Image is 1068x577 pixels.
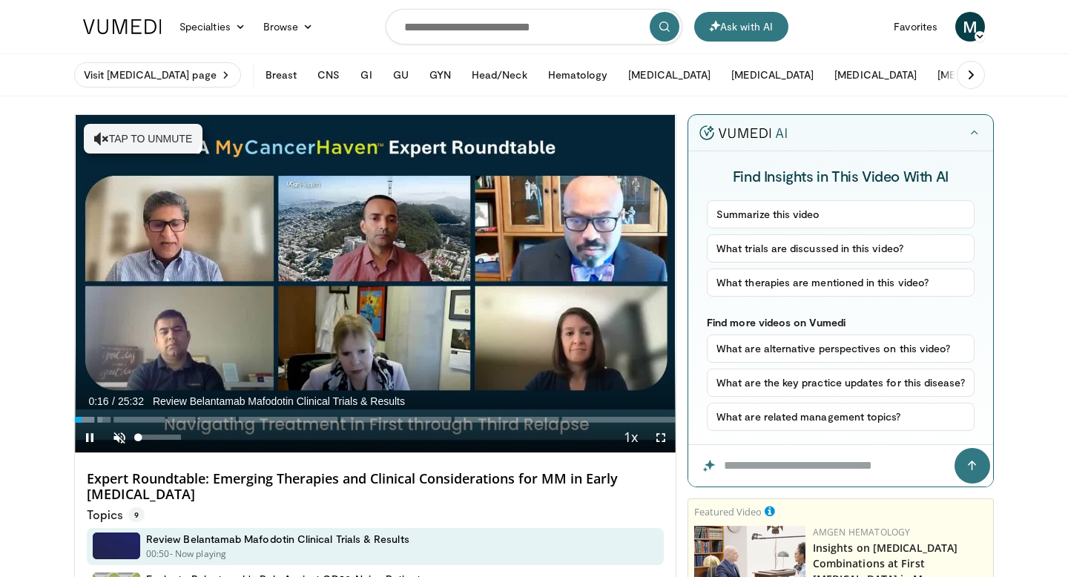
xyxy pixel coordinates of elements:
[646,423,676,452] button: Fullscreen
[352,60,380,90] button: GI
[146,533,409,546] h4: Review Belantamab Mafodotin Clinical Trials & Results
[955,12,985,42] a: M
[386,9,682,44] input: Search topics, interventions
[112,395,115,407] span: /
[694,505,762,518] small: Featured Video
[74,62,241,88] a: Visit [MEDICAL_DATA] page
[813,526,911,538] a: Amgen Hematology
[707,268,975,297] button: What therapies are mentioned in this video?
[75,115,676,453] video-js: Video Player
[619,60,719,90] button: [MEDICAL_DATA]
[138,435,180,440] div: Volume Level
[88,395,108,407] span: 0:16
[688,445,993,487] input: Question for the AI
[257,60,306,90] button: Breast
[84,124,202,154] button: Tap to unmute
[105,423,134,452] button: Unmute
[171,12,254,42] a: Specialties
[384,60,418,90] button: GU
[707,234,975,263] button: What trials are discussed in this video?
[118,395,144,407] span: 25:32
[707,334,975,363] button: What are alternative perspectives on this video?
[170,547,227,561] p: - Now playing
[75,417,676,423] div: Progress Bar
[539,60,617,90] button: Hematology
[707,316,975,329] p: Find more videos on Vumedi
[707,166,975,185] h4: Find Insights in This Video With AI
[309,60,349,90] button: CNS
[128,507,145,522] span: 9
[83,19,162,34] img: VuMedi Logo
[929,60,1029,90] button: [MEDICAL_DATA]
[421,60,460,90] button: GYN
[825,60,926,90] button: [MEDICAL_DATA]
[699,125,787,140] img: vumedi-ai-logo.v2.svg
[707,403,975,431] button: What are related management topics?
[707,200,975,228] button: Summarize this video
[463,60,536,90] button: Head/Neck
[616,423,646,452] button: Playback Rate
[885,12,946,42] a: Favorites
[87,507,145,522] p: Topics
[87,471,664,503] h4: Expert Roundtable: Emerging Therapies and Clinical Considerations for MM in Early [MEDICAL_DATA]
[75,423,105,452] button: Pause
[722,60,823,90] button: [MEDICAL_DATA]
[694,12,788,42] button: Ask with AI
[153,395,405,408] span: Review Belantamab Mafodotin Clinical Trials & Results
[707,369,975,397] button: What are the key practice updates for this disease?
[254,12,323,42] a: Browse
[146,547,170,561] p: 00:50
